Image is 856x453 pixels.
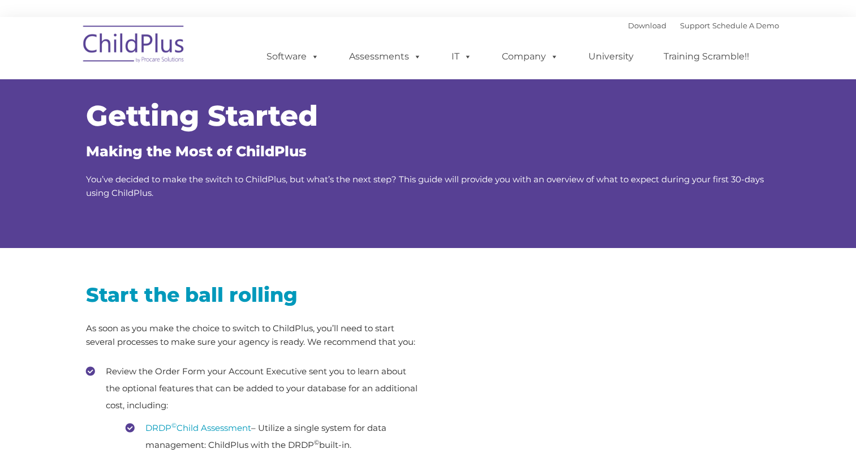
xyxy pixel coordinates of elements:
[86,143,307,160] span: Making the Most of ChildPlus
[314,438,319,446] sup: ©
[680,21,710,30] a: Support
[712,21,779,30] a: Schedule A Demo
[86,282,420,307] h2: Start the ball rolling
[255,45,330,68] a: Software
[338,45,433,68] a: Assessments
[628,21,779,30] font: |
[86,99,318,133] span: Getting Started
[171,421,177,429] sup: ©
[628,21,666,30] a: Download
[577,45,645,68] a: University
[491,45,570,68] a: Company
[78,18,191,74] img: ChildPlus by Procare Solutions
[145,422,251,433] a: DRDP©Child Assessment
[440,45,483,68] a: IT
[86,322,420,349] p: As soon as you make the choice to switch to ChildPlus, you’ll need to start several processes to ...
[86,174,764,198] span: You’ve decided to make the switch to ChildPlus, but what’s the next step? This guide will provide...
[652,45,760,68] a: Training Scramble!!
